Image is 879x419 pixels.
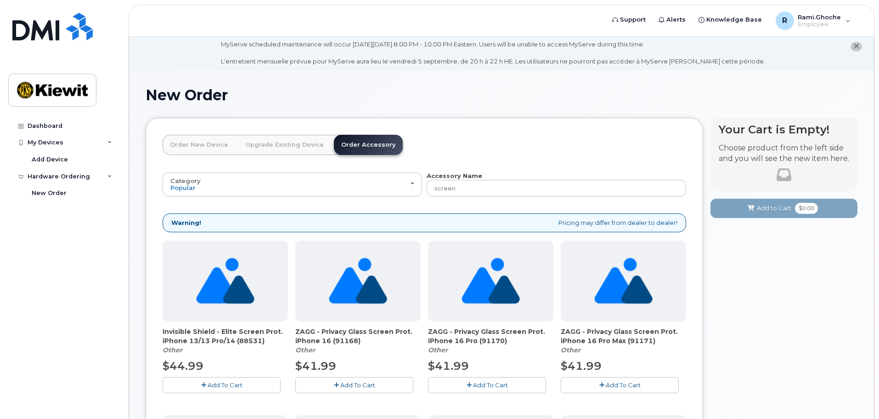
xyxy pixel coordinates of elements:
[334,135,403,155] a: Order Accessory
[561,327,686,355] div: ZAGG - Privacy Glass Screen Prot. iPhone 16 Pro Max (91171)
[594,241,653,321] img: no_image_found-2caef05468ed5679b831cfe6fc140e25e0c280774317ffc20a367ab7fd17291e.png
[428,327,553,355] div: ZAGG - Privacy Glass Screen Prot. iPhone 16 Pro (91170)
[462,241,520,321] img: no_image_found-2caef05468ed5679b831cfe6fc140e25e0c280774317ffc20a367ab7fd17291e.png
[666,15,686,24] span: Alerts
[163,213,686,232] div: Pricing may differ from dealer to dealer!
[295,377,413,393] button: Add To Cart
[795,203,818,214] span: $0.00
[620,15,646,24] span: Support
[719,143,849,164] p: Choose product from the left side and you will see the new item here.
[839,379,872,412] iframe: Messenger Launcher
[340,381,375,389] span: Add To Cart
[295,327,421,355] div: ZAGG - Privacy Glass Screen Prot. iPhone 16 (91168)
[221,40,765,66] div: MyServe scheduled maintenance will occur [DATE][DATE] 8:00 PM - 10:00 PM Eastern. Users will be u...
[196,241,254,321] img: no_image_found-2caef05468ed5679b831cfe6fc140e25e0c280774317ffc20a367ab7fd17291e.png
[798,21,841,28] span: Employee
[427,172,482,179] strong: Accessory Name
[170,184,196,191] span: Popular
[163,135,236,155] a: Order New Device
[561,377,679,393] button: Add To Cart
[238,135,331,155] a: Upgrade Existing Device
[606,11,652,29] a: Support
[295,346,315,354] em: Other
[163,172,422,196] button: Category Popular
[171,218,201,227] strong: Warning!
[208,381,242,389] span: Add To Cart
[782,15,787,26] span: R
[428,327,553,345] span: ZAGG - Privacy Glass Screen Prot. iPhone 16 Pro (91170)
[692,11,768,29] a: Knowledge Base
[163,327,288,355] div: Invisible Shield - Elite Screen Prot. iPhone 13/13 Pro/14 (88531)
[163,377,281,393] button: Add To Cart
[606,381,641,389] span: Add To Cart
[719,123,849,136] h4: Your Cart is Empty!
[428,377,546,393] button: Add To Cart
[163,359,203,373] span: $44.99
[561,327,686,345] span: ZAGG - Privacy Glass Screen Prot. iPhone 16 Pro Max (91171)
[710,199,857,218] button: Add to Cart $0.00
[473,381,508,389] span: Add To Cart
[561,346,580,354] em: Other
[170,177,201,184] span: Category
[769,11,857,30] div: Rami.Ghoche
[652,11,692,29] a: Alerts
[561,359,602,373] span: $41.99
[428,346,448,354] em: Other
[428,359,469,373] span: $41.99
[295,327,421,345] span: ZAGG - Privacy Glass Screen Prot. iPhone 16 (91168)
[146,87,857,103] h1: New Order
[163,327,288,345] span: Invisible Shield - Elite Screen Prot. iPhone 13/13 Pro/14 (88531)
[163,346,182,354] em: Other
[851,42,862,52] button: close notification
[757,204,791,212] span: Add to Cart
[329,241,387,321] img: no_image_found-2caef05468ed5679b831cfe6fc140e25e0c280774317ffc20a367ab7fd17291e.png
[295,359,336,373] span: $41.99
[706,15,762,24] span: Knowledge Base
